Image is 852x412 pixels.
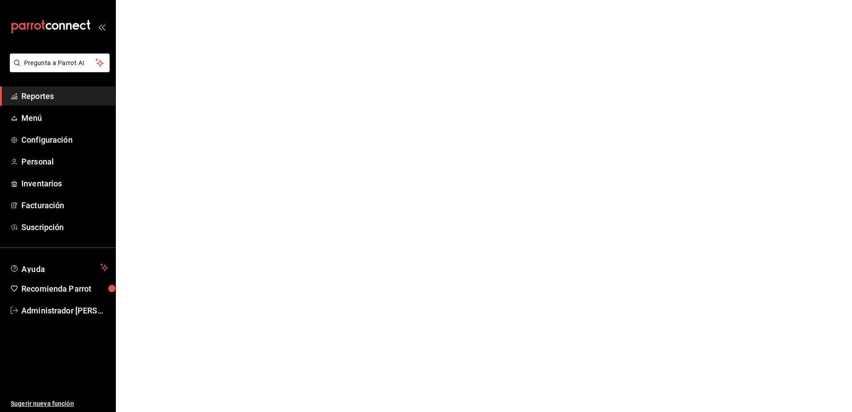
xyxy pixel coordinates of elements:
span: Configuración [21,134,108,146]
span: Sugerir nueva función [11,399,108,408]
span: Administrador [PERSON_NAME] [21,305,108,317]
span: Facturación [21,199,108,211]
span: Personal [21,156,108,168]
span: Suscripción [21,221,108,233]
span: Reportes [21,90,108,102]
a: Pregunta a Parrot AI [6,65,110,74]
span: Pregunta a Parrot AI [24,58,96,68]
span: Menú [21,112,108,124]
button: Pregunta a Parrot AI [10,54,110,72]
span: Ayuda [21,262,97,273]
span: Recomienda Parrot [21,283,108,295]
button: open_drawer_menu [98,23,105,30]
span: Inventarios [21,177,108,190]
